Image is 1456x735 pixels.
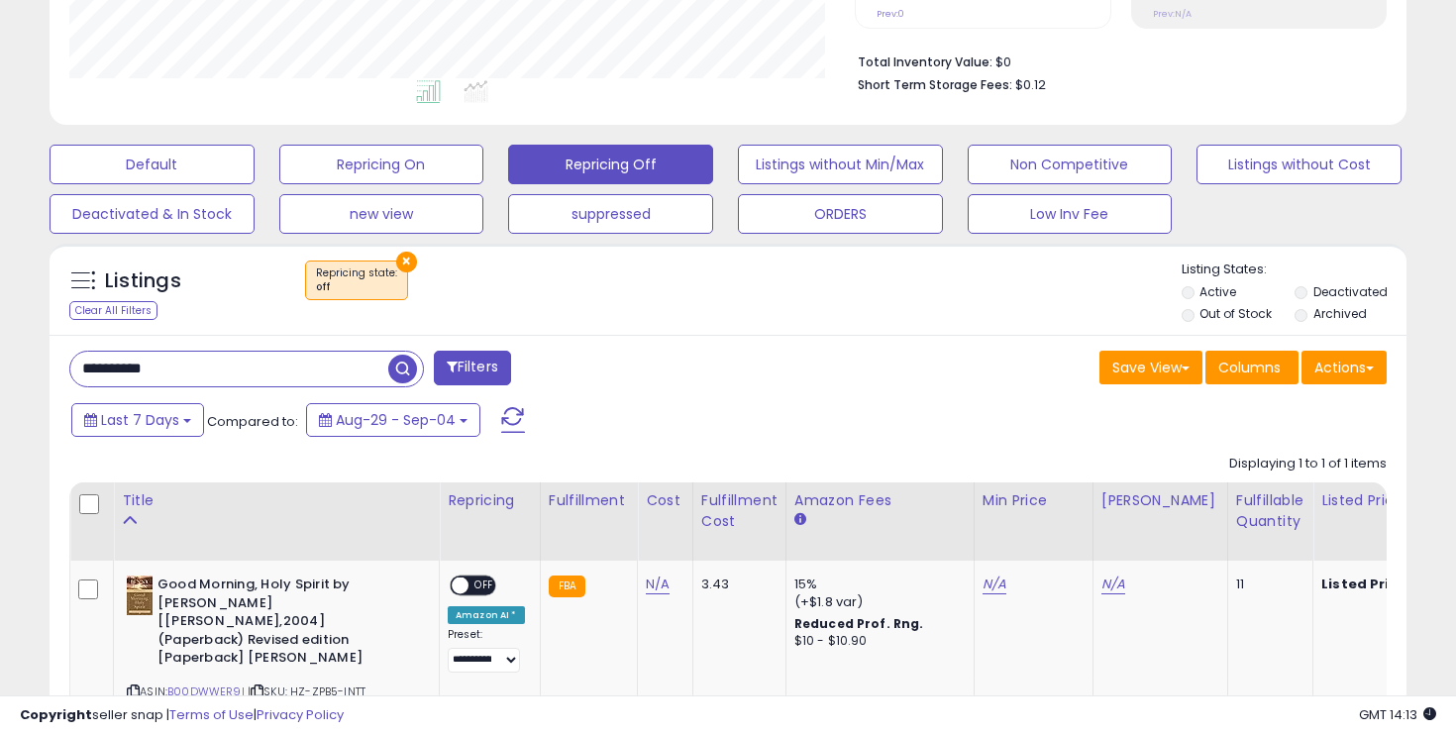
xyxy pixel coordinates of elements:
b: Short Term Storage Fees: [858,76,1012,93]
a: Terms of Use [169,705,254,724]
b: Good Morning, Holy Spirit by [PERSON_NAME] [[PERSON_NAME],2004] (Paperback) Revised edition [Pape... [157,576,398,673]
button: Last 7 Days [71,403,204,437]
button: Listings without Min/Max [738,145,943,184]
div: Repricing [448,490,532,511]
small: Amazon Fees. [794,511,806,529]
a: Privacy Policy [257,705,344,724]
label: Deactivated [1313,283,1388,300]
div: Amazon Fees [794,490,966,511]
button: Save View [1099,351,1202,384]
button: suppressed [508,194,713,234]
span: $0.12 [1015,75,1046,94]
b: Reduced Prof. Rng. [794,615,924,632]
div: off [316,280,397,294]
div: Displaying 1 to 1 of 1 items [1229,455,1387,473]
button: × [396,252,417,272]
button: Non Competitive [968,145,1173,184]
div: Fulfillable Quantity [1236,490,1304,532]
button: Filters [434,351,511,385]
img: 41GbyBxQQ4L._SL40_.jpg [127,576,153,615]
b: Total Inventory Value: [858,53,992,70]
div: Min Price [983,490,1085,511]
label: Out of Stock [1199,305,1272,322]
button: Actions [1301,351,1387,384]
span: Last 7 Days [101,410,179,430]
span: Compared to: [207,412,298,431]
button: new view [279,194,484,234]
div: Clear All Filters [69,301,157,320]
li: $0 [858,49,1372,72]
button: Deactivated & In Stock [50,194,255,234]
h5: Listings [105,267,181,295]
small: FBA [549,576,585,597]
p: Listing States: [1182,261,1407,279]
button: Default [50,145,255,184]
div: $10 - $10.90 [794,633,959,650]
div: Fulfillment Cost [701,490,778,532]
button: Low Inv Fee [968,194,1173,234]
div: 11 [1236,576,1298,593]
a: N/A [1101,575,1125,594]
a: N/A [646,575,670,594]
button: Repricing On [279,145,484,184]
strong: Copyright [20,705,92,724]
div: Title [122,490,431,511]
div: Fulfillment [549,490,629,511]
button: ORDERS [738,194,943,234]
span: 2025-09-12 14:13 GMT [1359,705,1436,724]
div: (+$1.8 var) [794,593,959,611]
div: seller snap | | [20,706,344,725]
div: [PERSON_NAME] [1101,490,1219,511]
span: Aug-29 - Sep-04 [336,410,456,430]
button: Aug-29 - Sep-04 [306,403,480,437]
div: Preset: [448,628,525,673]
span: OFF [468,577,500,594]
button: Repricing Off [508,145,713,184]
span: Columns [1218,358,1281,377]
button: Listings without Cost [1196,145,1402,184]
small: Prev: N/A [1153,8,1192,20]
div: 15% [794,576,959,593]
a: N/A [983,575,1006,594]
div: Cost [646,490,684,511]
span: Repricing state : [316,265,397,295]
div: Amazon AI * [448,606,525,624]
b: Listed Price: [1321,575,1411,593]
small: Prev: 0 [877,8,904,20]
label: Active [1199,283,1236,300]
label: Archived [1313,305,1367,322]
button: Columns [1205,351,1299,384]
div: 3.43 [701,576,771,593]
